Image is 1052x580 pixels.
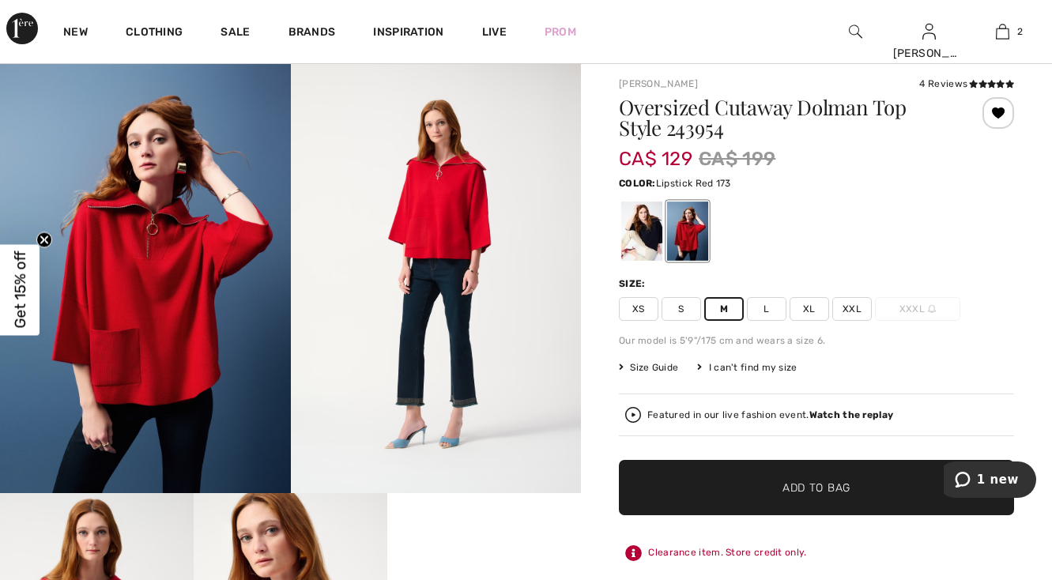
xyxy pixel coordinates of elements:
span: XS [619,297,658,321]
span: Size Guide [619,360,678,375]
span: S [662,297,701,321]
span: XXXL [875,297,960,321]
span: Add to Bag [782,480,850,496]
a: Clothing [126,25,183,42]
img: My Bag [996,22,1009,41]
img: Watch the replay [625,407,641,423]
span: CA$ 199 [699,145,775,173]
a: Sign In [922,24,936,39]
span: CA$ 129 [619,132,692,170]
div: Our model is 5'9"/175 cm and wears a size 6. [619,333,1014,348]
span: XXL [832,297,872,321]
div: Featured in our live fashion event. [647,410,893,420]
a: Prom [545,24,576,40]
div: I can't find my size [697,360,797,375]
h1: Oversized Cutaway Dolman Top Style 243954 [619,97,948,138]
span: L [747,297,786,321]
img: My Info [922,22,936,41]
a: Sale [221,25,250,42]
div: Clearance item. Store credit only. [619,539,1014,567]
iframe: Opens a widget where you can chat to one of our agents [944,461,1036,501]
span: M [704,297,744,321]
span: Inspiration [373,25,443,42]
img: search the website [849,22,862,41]
div: Lipstick Red 173 [667,201,708,261]
a: Live [482,24,507,40]
span: Lipstick Red 173 [656,178,731,189]
a: Brands [288,25,336,42]
a: New [63,25,88,42]
img: Oversized Cutaway Dolman Top Style 243954. 2 [291,58,582,493]
a: 2 [967,22,1039,41]
div: Size: [619,277,649,291]
span: Get 15% off [11,251,29,329]
div: 4 Reviews [919,77,1014,91]
img: 1ère Avenue [6,13,38,44]
span: Color: [619,178,656,189]
button: Add to Bag [619,460,1014,515]
a: [PERSON_NAME] [619,78,698,89]
div: Midnight Blue [621,201,662,261]
strong: Watch the replay [809,409,894,420]
span: 2 [1017,24,1023,39]
button: Close teaser [36,232,52,248]
div: [PERSON_NAME] [893,45,965,62]
img: ring-m.svg [928,305,936,313]
span: XL [790,297,829,321]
